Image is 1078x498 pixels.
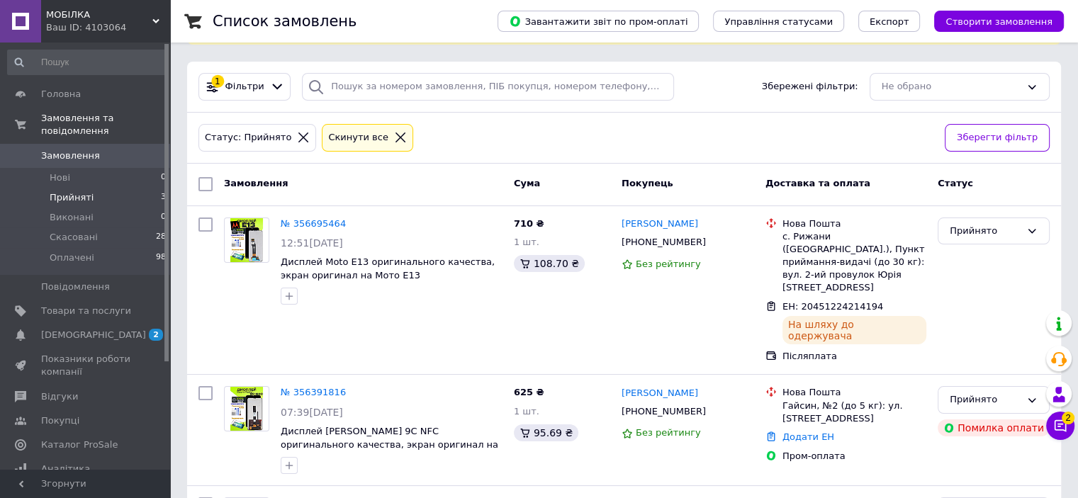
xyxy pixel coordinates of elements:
span: Замовлення та повідомлення [41,112,170,137]
span: Покупець [622,178,673,188]
span: Фільтри [225,80,264,94]
div: Гайсин, №2 (до 5 кг): ул. [STREET_ADDRESS] [782,400,926,425]
span: Без рейтингу [636,259,701,269]
a: [PERSON_NAME] [622,217,698,231]
span: Скасовані [50,231,98,244]
span: 98 [156,251,166,264]
a: № 356391816 [281,387,346,397]
span: Доставка та оплата [765,178,870,188]
button: Створити замовлення [934,11,1064,32]
span: 0 [161,211,166,224]
button: Зберегти фільтр [945,124,1050,152]
div: На шляху до одержувача [782,316,926,344]
span: 1 шт. [514,237,539,247]
span: 07:39[DATE] [281,407,343,418]
span: Повідомлення [41,281,110,293]
div: Нова Пошта [782,217,926,230]
button: Завантажити звіт по пром-оплаті [498,11,699,32]
div: 95.69 ₴ [514,424,578,441]
a: Створити замовлення [920,16,1064,26]
a: [PERSON_NAME] [622,387,698,400]
img: Фото товару [230,218,264,262]
span: Експорт [870,16,909,27]
a: Фото товару [224,386,269,431]
span: Товари та послуги [41,305,131,317]
span: Показники роботи компанії [41,353,131,378]
input: Пошук [7,50,167,75]
span: Каталог ProSale [41,438,118,451]
div: Помилка оплати [938,419,1050,436]
a: Дисплей Moto E13 оригинального качества, экран оригинал на Мото Е13 [281,256,495,281]
span: ЕН: 20451224214194 [782,301,883,312]
div: Прийнято [950,224,1021,239]
span: Замовлення [41,149,100,162]
div: Прийнято [950,392,1021,407]
span: Аналітика [41,463,90,475]
a: Фото товару [224,217,269,263]
span: 12:51[DATE] [281,237,343,249]
span: 3 [161,191,166,204]
span: 28 [156,231,166,244]
span: Збережені фільтри: [762,80,858,94]
span: МОБІЛКА [46,9,152,21]
span: Нові [50,171,70,184]
span: Оплачені [50,251,94,264]
div: 1 [211,75,224,88]
span: [DEMOGRAPHIC_DATA] [41,329,146,341]
span: Управління статусами [724,16,833,27]
span: Створити замовлення [945,16,1052,27]
a: Додати ЕН [782,431,834,442]
div: Ваш ID: 4103064 [46,21,170,34]
span: Прийняті [50,191,94,204]
span: Статус [938,178,973,188]
div: Cкинути все [325,130,391,145]
h1: Список замовлень [213,13,356,30]
div: Пром-оплата [782,450,926,463]
span: Завантажити звіт по пром-оплаті [509,15,687,28]
span: 2 [149,329,163,341]
a: Дисплей [PERSON_NAME] 9C NFC оригинального качества, экран оригинал на Ксиоми Редми 9С НФС [281,426,498,463]
div: [PHONE_NUMBER] [619,233,709,251]
button: Експорт [858,11,921,32]
div: 108.70 ₴ [514,255,585,272]
span: 710 ₴ [514,218,544,229]
span: Без рейтингу [636,427,701,438]
div: [PHONE_NUMBER] [619,402,709,421]
img: Фото товару [230,387,264,431]
button: Чат з покупцем2 [1046,412,1074,440]
span: 2 [1062,412,1074,424]
span: 1 шт. [514,406,539,417]
input: Пошук за номером замовлення, ПІБ покупця, номером телефону, Email, номером накладної [302,73,674,101]
div: Нова Пошта [782,386,926,399]
a: № 356695464 [281,218,346,229]
span: Виконані [50,211,94,224]
div: Післяплата [782,350,926,363]
div: с. Рижани ([GEOGRAPHIC_DATA].), Пункт приймання-видачі (до 30 кг): вул. 2-ий провулок Юрія [STREE... [782,230,926,295]
span: Відгуки [41,390,78,403]
div: Не обрано [882,79,1021,94]
span: 625 ₴ [514,387,544,397]
span: Покупці [41,414,79,427]
span: 0 [161,171,166,184]
span: Cума [514,178,540,188]
div: Статус: Прийнято [202,130,294,145]
button: Управління статусами [713,11,844,32]
span: Замовлення [224,178,288,188]
span: Зберегти фільтр [957,130,1038,145]
span: Головна [41,88,81,101]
